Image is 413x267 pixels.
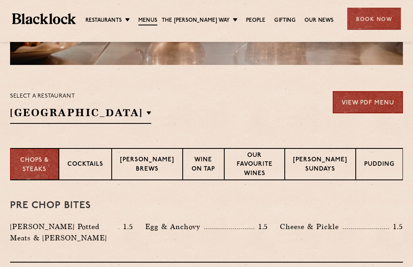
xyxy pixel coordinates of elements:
p: Wine on Tap [191,156,216,175]
a: Menus [138,17,157,25]
a: Gifting [274,17,295,25]
p: Chops & Steaks [19,156,50,174]
p: [PERSON_NAME] Sundays [293,156,347,175]
a: Restaurants [86,17,122,25]
p: 1.5 [119,221,133,232]
p: [PERSON_NAME] Brews [120,156,174,175]
p: [PERSON_NAME] Potted Meats & [PERSON_NAME] [10,221,119,244]
a: View PDF Menu [333,91,403,113]
p: Pudding [364,160,394,170]
div: Book Now [347,8,401,30]
h2: [GEOGRAPHIC_DATA] [10,106,151,124]
p: 1.5 [389,221,403,232]
p: 1.5 [254,221,268,232]
p: Egg & Anchovy [145,221,204,232]
a: Our News [305,17,334,25]
p: Select a restaurant [10,91,151,102]
p: Cocktails [67,160,103,170]
a: The [PERSON_NAME] Way [162,17,229,25]
p: Our favourite wines [233,151,276,179]
img: BL_Textured_Logo-footer-cropped.svg [12,13,76,24]
p: Cheese & Pickle [280,221,343,232]
a: People [246,17,265,25]
h3: Pre Chop Bites [10,200,403,211]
